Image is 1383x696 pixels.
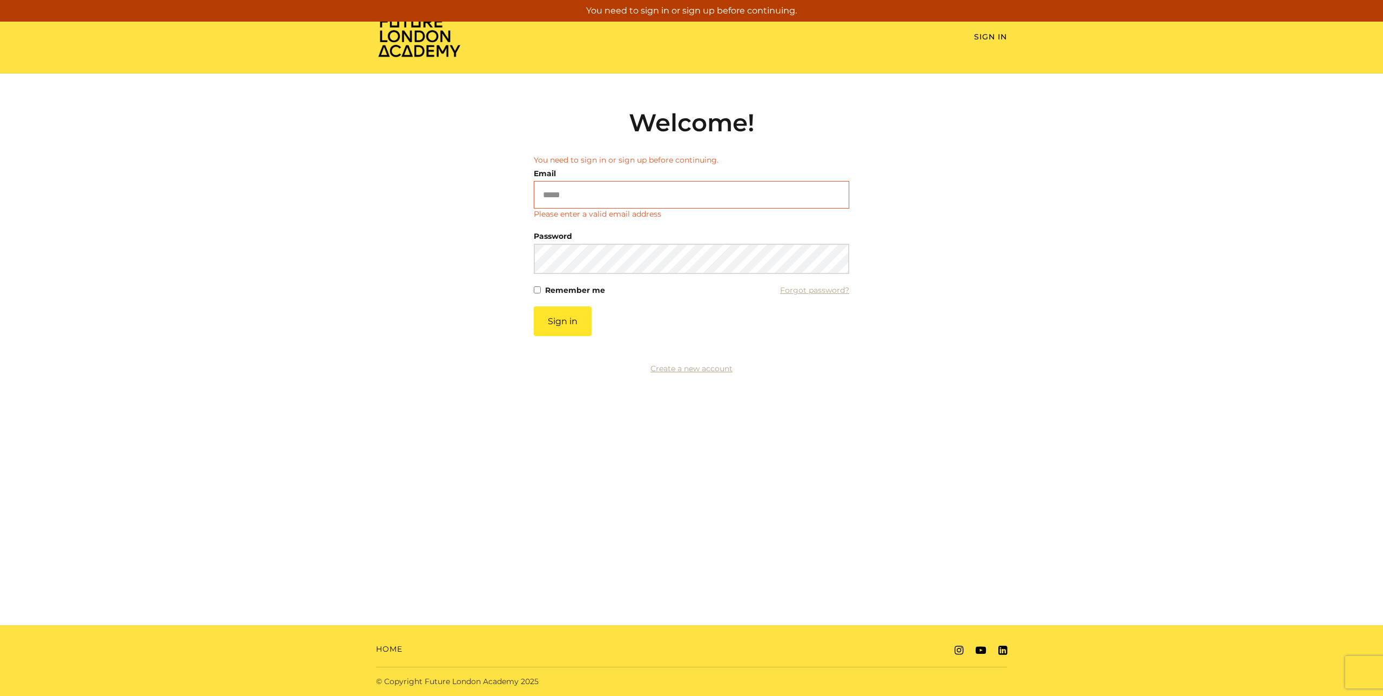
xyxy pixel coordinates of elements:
a: Forgot password? [780,283,849,298]
label: Email [534,166,556,181]
div: © Copyright Future London Academy 2025 [367,676,691,687]
label: Remember me [545,283,605,298]
li: You need to sign in or sign up before continuing. [534,155,849,166]
p: You need to sign in or sign up before continuing. [4,4,1379,17]
h2: Welcome! [534,108,849,137]
img: Home Page [376,14,462,58]
label: Password [534,229,572,244]
a: Home [376,644,402,655]
a: Sign In [974,32,1007,42]
p: Please enter a valid email address [534,209,661,220]
a: Create a new account [650,364,733,373]
button: Sign in [534,306,592,336]
label: If you are a human, ignore this field [534,306,543,592]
